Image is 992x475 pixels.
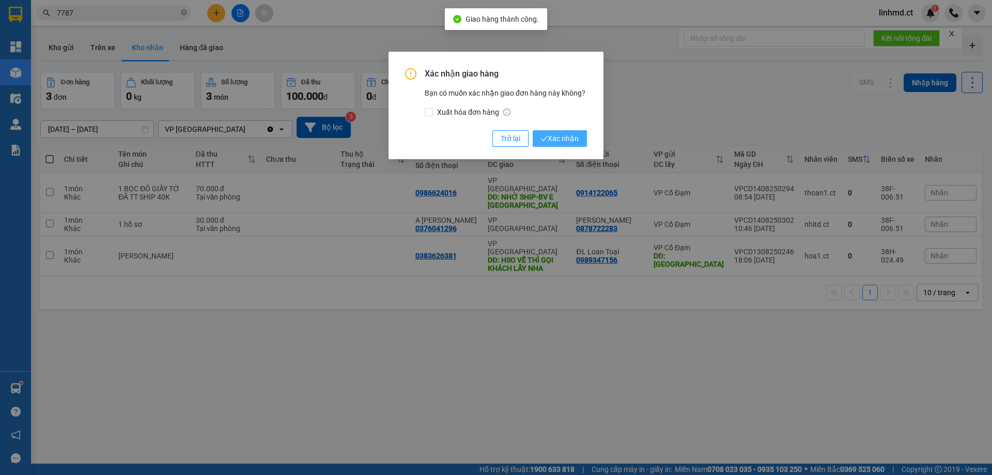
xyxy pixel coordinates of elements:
span: Giao hàng thành công. [466,15,539,23]
button: Trở lại [492,130,529,147]
span: Xác nhận [541,133,579,144]
span: check [541,135,548,142]
button: checkXác nhận [533,130,587,147]
span: Xác nhận giao hàng [425,68,587,80]
span: Xuất hóa đơn hàng [433,106,515,118]
div: Bạn có muốn xác nhận giao đơn hàng này không? [425,87,587,118]
span: Trở lại [501,133,520,144]
b: GỬI : VP [GEOGRAPHIC_DATA] [13,75,154,110]
span: exclamation-circle [405,68,416,80]
span: info-circle [503,109,510,116]
li: Hotline: 1900252555 [97,38,432,51]
span: check-circle [453,15,461,23]
img: logo.jpg [13,13,65,65]
li: Cổ Đạm, xã [GEOGRAPHIC_DATA], [GEOGRAPHIC_DATA] [97,25,432,38]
